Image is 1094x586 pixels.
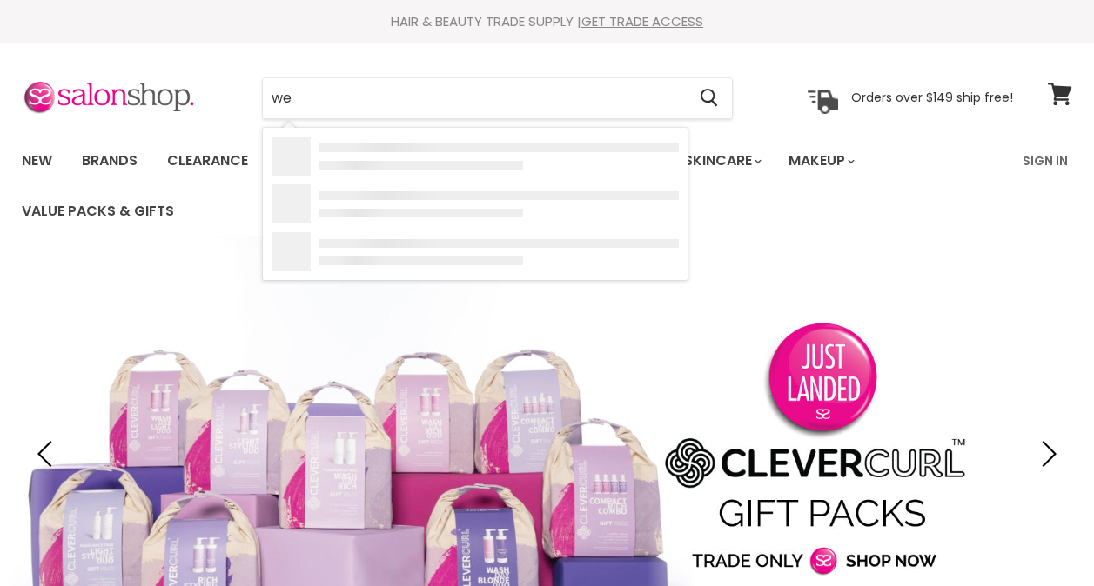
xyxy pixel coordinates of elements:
[9,136,1012,236] ul: Main menu
[9,193,187,230] a: Value Packs & Gifts
[686,78,732,118] button: Search
[1012,143,1078,179] a: Sign In
[263,78,686,118] input: Search
[851,90,1013,105] p: Orders over $149 ship free!
[671,143,772,179] a: Skincare
[30,436,65,471] button: Previous
[1029,436,1064,471] button: Next
[581,12,703,30] a: GET TRADE ACCESS
[775,143,865,179] a: Makeup
[9,143,65,179] a: New
[154,143,261,179] a: Clearance
[69,143,151,179] a: Brands
[262,77,733,119] form: Product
